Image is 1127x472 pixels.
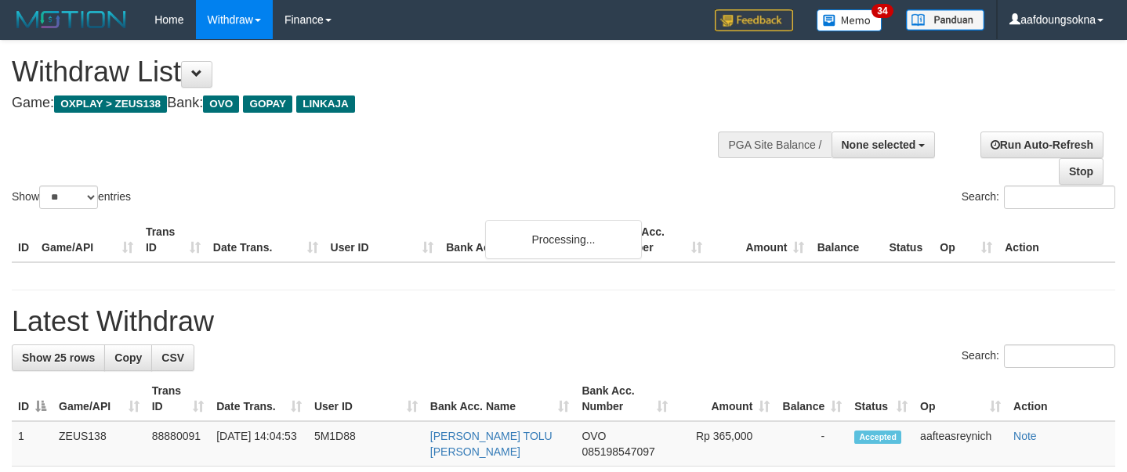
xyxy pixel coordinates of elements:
th: Bank Acc. Name [440,218,605,262]
span: GOPAY [243,95,292,113]
label: Search: [962,344,1115,368]
a: Stop [1059,158,1103,185]
span: Copy [114,351,142,364]
input: Search: [1004,186,1115,209]
th: ID: activate to sort column descending [12,377,53,421]
h1: Withdraw List [12,56,736,88]
th: ID [12,218,35,262]
th: Balance: activate to sort column ascending [776,377,848,421]
th: User ID [324,218,440,262]
div: PGA Site Balance / [718,132,831,158]
td: ZEUS138 [53,421,146,467]
th: Game/API [35,218,140,262]
th: Date Trans. [207,218,324,262]
th: Balance [810,218,882,262]
button: None selected [832,132,936,158]
th: Bank Acc. Name: activate to sort column ascending [424,377,576,421]
h1: Latest Withdraw [12,306,1115,337]
input: Search: [1004,344,1115,368]
span: None selected [842,139,916,151]
a: Note [1013,430,1037,442]
span: OXPLAY > ZEUS138 [54,95,167,113]
span: Copy 085198547097 to clipboard [582,445,654,458]
td: Rp 365,000 [674,421,776,467]
td: 88880091 [146,421,210,467]
th: User ID: activate to sort column ascending [308,377,424,421]
a: CSV [151,344,194,371]
span: Accepted [854,431,901,444]
th: Trans ID [140,218,207,262]
th: Date Trans.: activate to sort column ascending [210,377,308,421]
td: [DATE] 14:04:53 [210,421,308,467]
td: aafteasreynich [914,421,1007,467]
th: Amount [708,218,811,262]
span: Show 25 rows [22,351,95,364]
div: Processing... [485,220,642,259]
img: Button%20Memo.svg [817,9,882,31]
span: 34 [872,4,893,18]
th: Game/API: activate to sort column ascending [53,377,146,421]
th: Action [998,218,1115,262]
h4: Game: Bank: [12,95,736,111]
select: Showentries [39,186,98,209]
td: - [776,421,848,467]
span: CSV [161,351,184,364]
td: 5M1D88 [308,421,424,467]
label: Show entries [12,186,131,209]
img: Feedback.jpg [715,9,793,31]
a: Run Auto-Refresh [980,132,1103,158]
th: Bank Acc. Number: activate to sort column ascending [575,377,674,421]
a: Show 25 rows [12,344,105,371]
span: OVO [203,95,239,113]
a: Copy [104,344,152,371]
img: panduan.png [906,9,984,31]
img: MOTION_logo.png [12,8,131,31]
th: Bank Acc. Number [606,218,708,262]
th: Action [1007,377,1115,421]
th: Status [882,218,933,262]
span: LINKAJA [296,95,355,113]
th: Amount: activate to sort column ascending [674,377,776,421]
span: OVO [582,430,606,442]
a: [PERSON_NAME] TOLU [PERSON_NAME] [430,430,553,458]
th: Op [933,218,998,262]
th: Op: activate to sort column ascending [914,377,1007,421]
th: Trans ID: activate to sort column ascending [146,377,210,421]
td: 1 [12,421,53,467]
th: Status: activate to sort column ascending [848,377,914,421]
label: Search: [962,186,1115,209]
